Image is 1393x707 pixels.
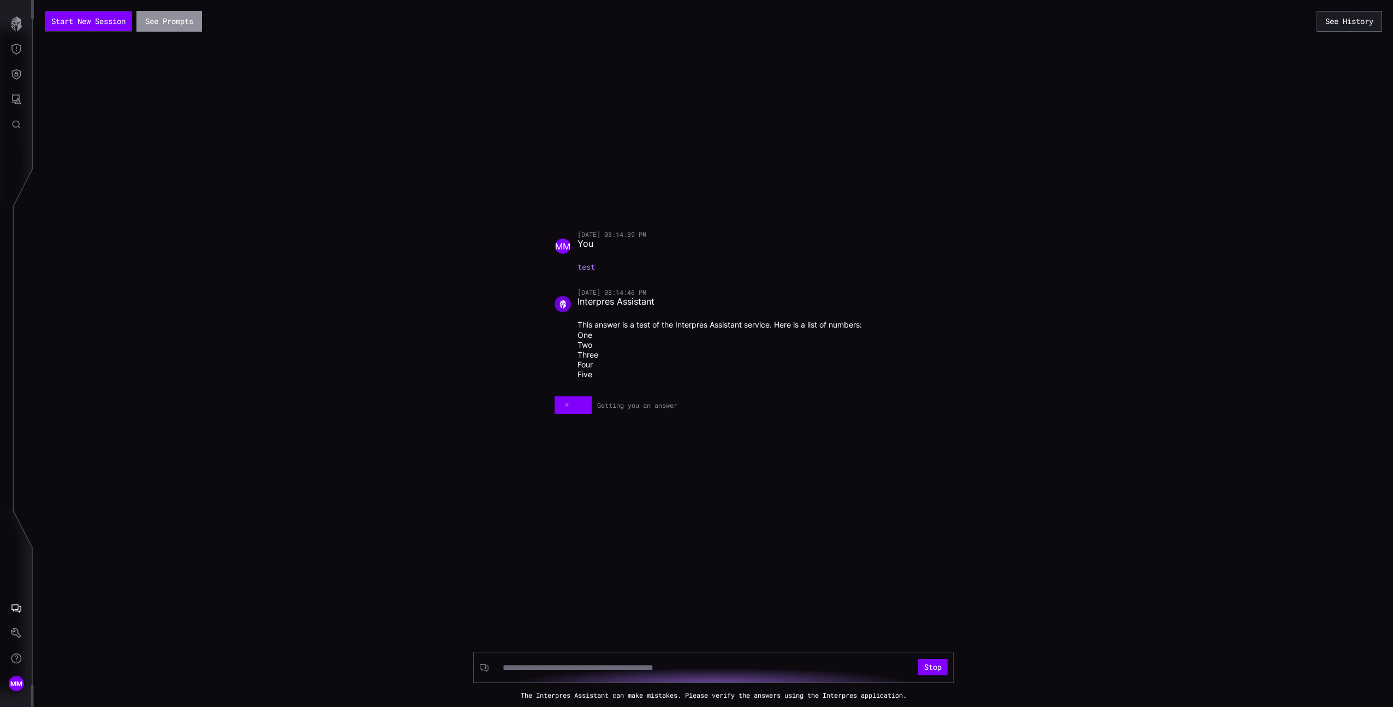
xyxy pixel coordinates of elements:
[578,238,593,254] span: You
[45,11,132,32] a: Start New Session
[578,340,862,350] li: Two
[45,11,132,31] button: Start New Session
[578,330,862,340] li: One
[473,691,954,699] div: The Interpres Assistant can make mistakes. Please verify the answers using the Interpres applicat...
[10,678,23,690] span: MM
[597,396,677,414] span: Getting you an answer
[578,360,862,370] li: Four
[578,296,654,312] span: Interpres Assistant
[578,288,646,296] time: [DATE] 03:14:46 PM
[136,11,202,32] button: See Prompts
[578,262,862,272] p: test
[578,350,862,360] li: Three
[918,659,948,675] button: Stop
[1317,11,1382,32] button: See History
[578,230,646,239] time: [DATE] 03:14:39 PM
[578,370,862,379] li: Five
[1,671,32,696] button: MM
[578,320,862,330] p: This answer is a test of the Interpres Assistant service. Here is a list of numbers:
[555,241,570,252] span: MM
